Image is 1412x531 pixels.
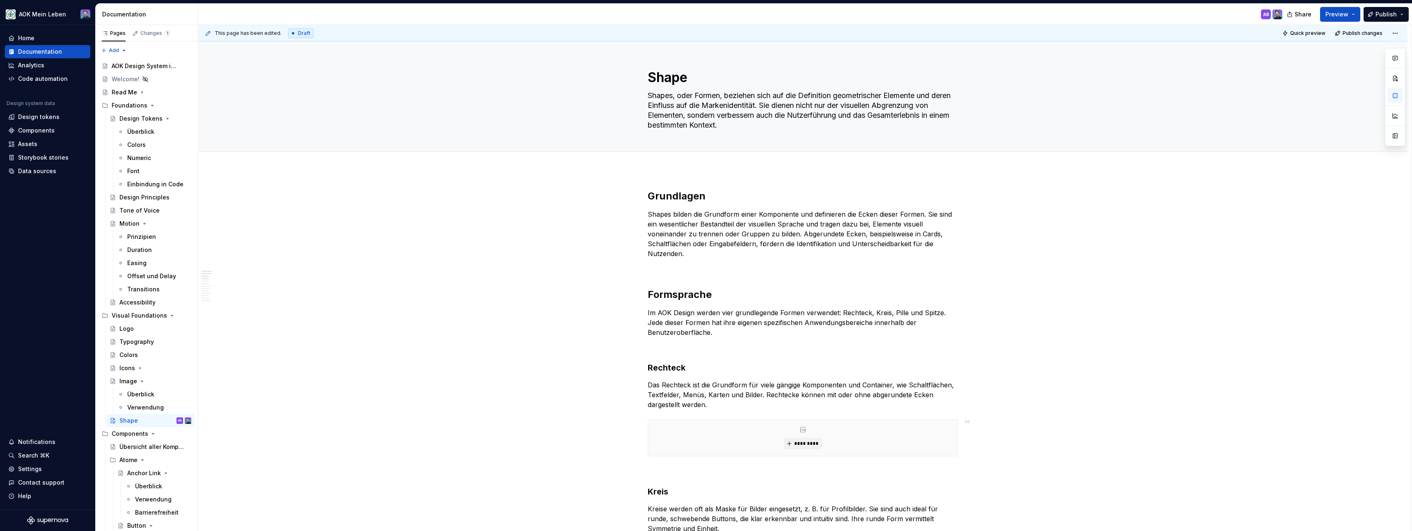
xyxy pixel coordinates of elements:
a: Verwendung [122,493,195,506]
img: Samuel [1272,9,1282,19]
div: Offset und Delay [127,272,176,280]
div: AB [178,417,182,425]
a: Components [5,124,90,137]
h2: Formsprache [648,288,958,301]
textarea: Shapes, oder Formen, beziehen sich auf die Definition geometrischer Elemente und deren Einfluss a... [646,89,956,132]
h3: Rechteck [648,362,958,373]
a: Font [114,165,195,178]
div: Image [119,377,137,385]
button: Contact support [5,476,90,489]
div: Shape [119,417,138,425]
a: Transitions [114,283,195,296]
a: Anchor Link [114,467,195,480]
a: Storybook stories [5,151,90,164]
button: Notifications [5,435,90,449]
div: Read Me [112,88,137,96]
a: Überblick [122,480,195,493]
span: This page has been edited. [215,30,282,37]
div: Analytics [18,61,44,69]
a: Design Tokens [106,112,195,125]
a: Code automation [5,72,90,85]
h3: Kreis [648,486,958,497]
div: Tone of Voice [119,206,160,215]
div: Accessibility [119,298,156,307]
p: Im AOK Design werden vier grundlegende Formen verwendet: Rechteck, Kreis, Pille und Spitze. Jede ... [648,308,958,337]
div: Verwendung [127,403,164,412]
div: Design system data [7,100,55,107]
div: Home [18,34,34,42]
a: Analytics [5,59,90,72]
a: Design tokens [5,110,90,124]
div: Überblick [127,390,154,398]
a: Colors [114,138,195,151]
a: Motion [106,217,195,230]
div: Notifications [18,438,55,446]
a: AOK Design System in Arbeit [99,60,195,73]
a: Überblick [114,388,195,401]
div: Help [18,492,31,500]
a: Data sources [5,165,90,178]
div: Einbindung in Code [127,180,183,188]
div: Motion [119,220,140,228]
a: Design Principles [106,191,195,204]
a: Überblick [114,125,195,138]
a: Colors [106,348,195,362]
button: Quick preview [1280,27,1329,39]
div: Storybook stories [18,153,69,162]
div: Button [127,522,146,530]
svg: Supernova Logo [27,516,68,524]
a: Barrierefreiheit [122,506,195,519]
div: Überblick [135,482,162,490]
a: Welcome! [99,73,195,86]
a: Documentation [5,45,90,58]
div: Prinzipien [127,233,156,241]
a: Image [106,375,195,388]
span: 1 [164,30,170,37]
button: Search ⌘K [5,449,90,462]
div: Colors [127,141,146,149]
div: Changes [140,30,170,37]
p: Das Rechteck ist die Grundform für viele gängige Komponenten und Container, wie Schaltflächen, Te... [648,380,958,410]
div: Design Principles [119,193,170,201]
button: Share [1283,7,1317,22]
button: Publish [1364,7,1409,22]
span: Add [109,47,119,54]
div: AOK Design System in Arbeit [112,62,179,70]
img: df5db9ef-aba0-4771-bf51-9763b7497661.png [6,9,16,19]
a: Numeric [114,151,195,165]
div: Icons [119,364,135,372]
span: Preview [1325,10,1348,18]
div: Duration [127,246,152,254]
a: Offset und Delay [114,270,195,283]
button: Preview [1320,7,1360,22]
button: AOK Mein LebenSamuel [2,5,94,23]
a: Settings [5,462,90,476]
div: Übersicht aller Komponenten [119,443,187,451]
a: Assets [5,137,90,151]
span: Publish [1375,10,1397,18]
textarea: Shape [646,68,956,87]
div: Typography [119,338,154,346]
a: Verwendung [114,401,195,414]
div: AB [965,419,970,425]
div: Easing [127,259,147,267]
div: Components [112,430,148,438]
p: Shapes bilden die Grundform einer Komponente und definieren die Ecken dieser Formen. Sie sind ein... [648,209,958,259]
div: Code automation [18,75,68,83]
a: Tone of Voice [106,204,195,217]
span: Draft [298,30,310,37]
span: Publish changes [1343,30,1382,37]
div: Visual Foundations [99,309,195,322]
a: Home [5,32,90,45]
div: Components [18,126,55,135]
a: Einbindung in Code [114,178,195,191]
div: Assets [18,140,37,148]
div: Welcome! [112,75,140,83]
a: Prinzipien [114,230,195,243]
a: Logo [106,322,195,335]
a: ShapeABSamuel [106,414,195,427]
div: Barrierefreiheit [135,508,179,517]
div: Documentation [18,48,62,56]
div: Logo [119,325,134,333]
